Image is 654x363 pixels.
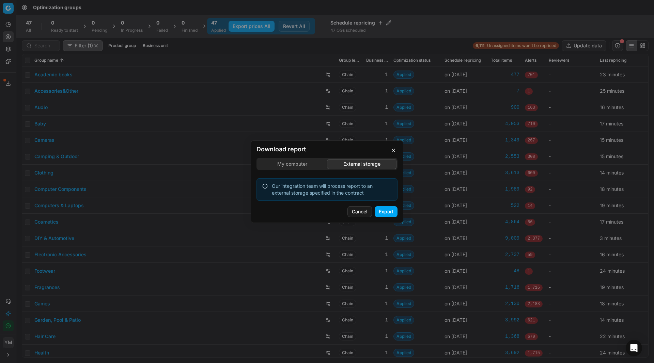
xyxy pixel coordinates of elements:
[375,206,398,217] button: Export
[272,183,392,196] div: Our integration team will process report to an external storage specified in the contract
[258,159,327,169] button: My computer
[347,206,372,217] button: Cancel
[327,159,396,169] button: External storage
[256,146,398,152] h2: Download report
